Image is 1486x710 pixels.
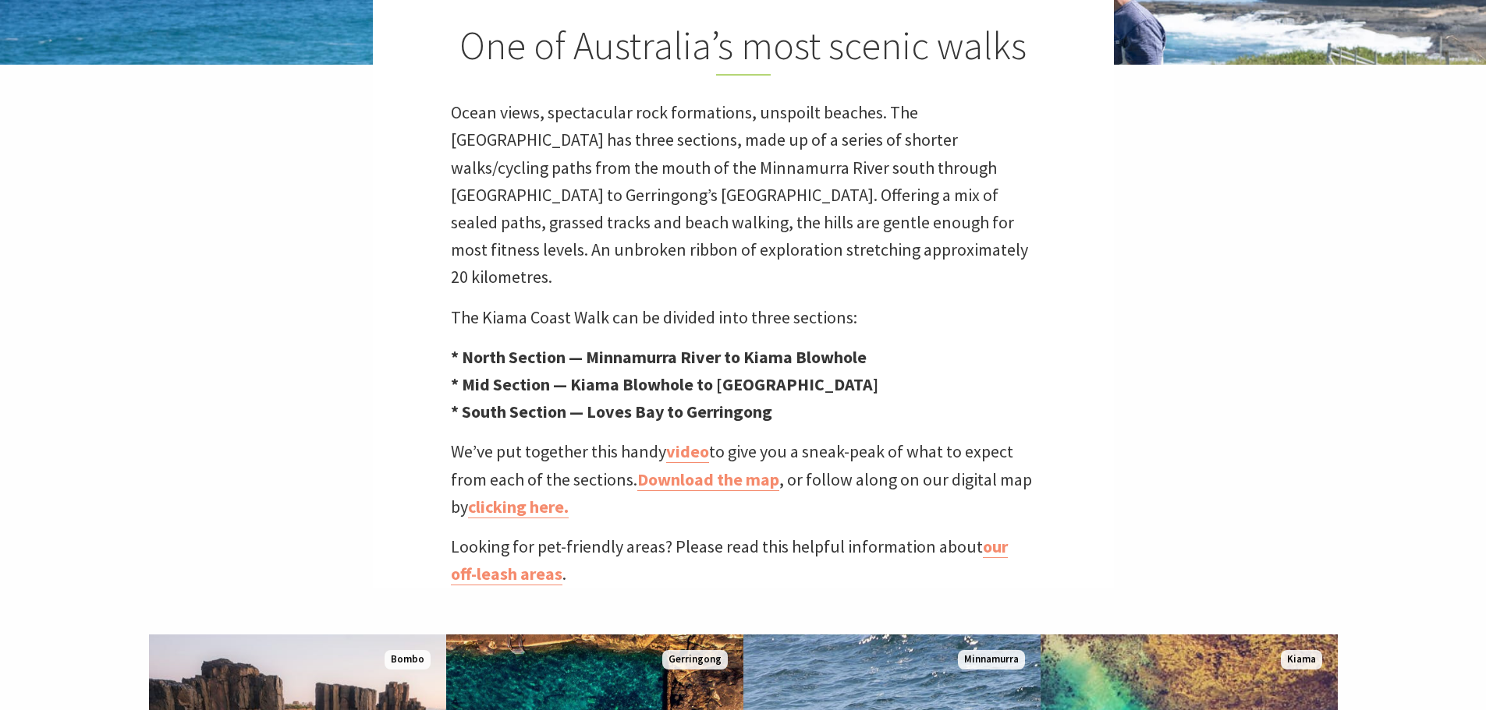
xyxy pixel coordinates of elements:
[451,535,1008,585] a: our off-leash areas
[637,468,779,491] a: Download the map
[385,650,431,669] span: Bombo
[468,496,569,518] a: clicking here.
[451,99,1036,291] p: Ocean views, spectacular rock formations, unspoilt beaches. The [GEOGRAPHIC_DATA] has three secti...
[1281,650,1322,669] span: Kiama
[451,23,1036,76] h2: One of Australia’s most scenic walks
[666,440,709,463] a: video
[451,373,878,395] strong: * Mid Section — Kiama Blowhole to [GEOGRAPHIC_DATA]
[451,401,772,422] strong: * South Section — Loves Bay to Gerringong
[662,650,728,669] span: Gerringong
[451,304,1036,331] p: The Kiama Coast Walk can be divided into three sections:
[451,533,1036,588] p: Looking for pet-friendly areas? Please read this helpful information about .
[451,438,1036,521] p: We’ve put together this handy to give you a sneak-peak of what to expect from each of the section...
[958,650,1025,669] span: Minnamurra
[451,346,867,368] strong: * North Section — Minnamurra River to Kiama Blowhole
